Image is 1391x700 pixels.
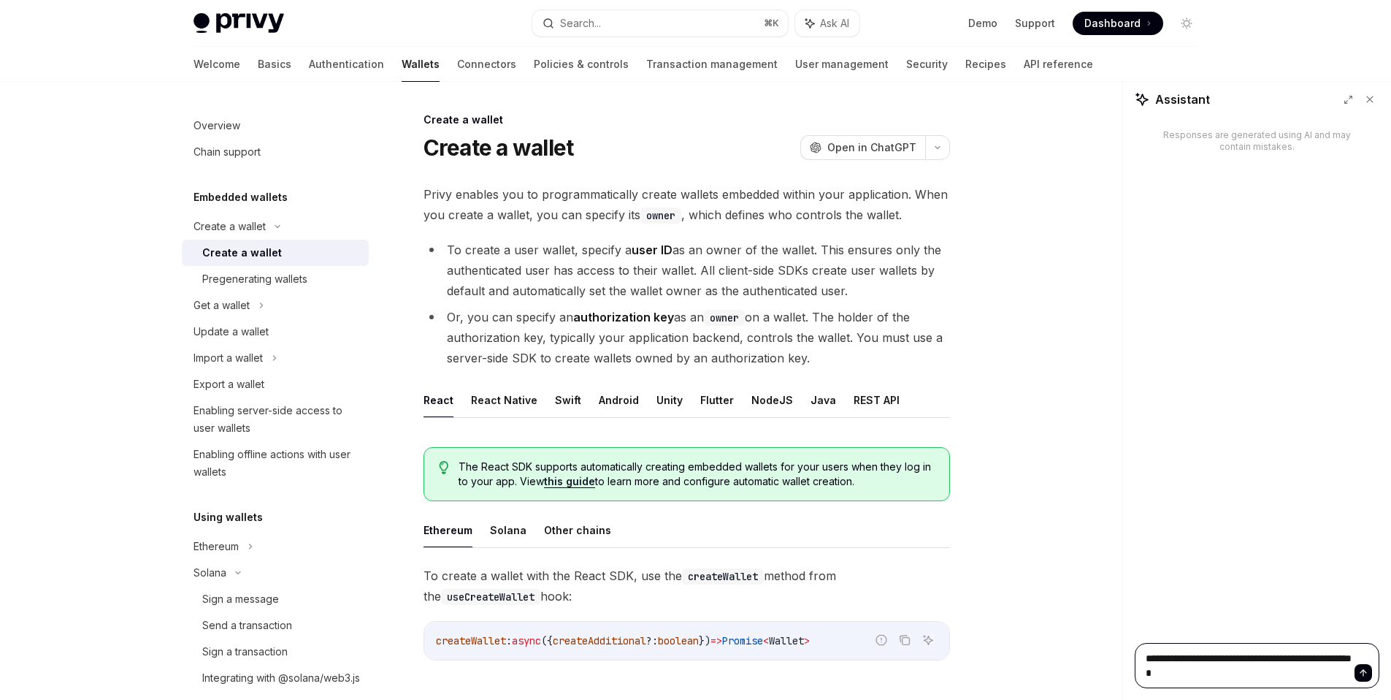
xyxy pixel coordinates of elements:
[541,634,553,647] span: ({
[424,383,453,417] button: React
[965,47,1006,82] a: Recipes
[555,383,581,417] button: Swift
[560,15,601,32] div: Search...
[722,634,763,647] span: Promise
[193,509,263,526] h5: Using wallets
[193,349,263,367] div: Import a wallet
[700,383,734,417] button: Flutter
[704,310,745,326] code: owner
[763,634,769,647] span: <
[193,538,239,555] div: Ethereum
[512,634,541,647] span: async
[490,513,526,547] button: Solana
[258,47,291,82] a: Basics
[804,634,810,647] span: >
[402,47,440,82] a: Wallets
[441,589,540,605] code: useCreateWallet
[751,383,793,417] button: NodeJS
[968,16,997,31] a: Demo
[193,189,288,206] h5: Embedded wallets
[202,669,360,687] div: Integrating with @solana/web3.js
[193,47,240,82] a: Welcome
[202,244,282,262] div: Create a wallet
[1175,12,1198,35] button: Toggle dark mode
[1015,16,1055,31] a: Support
[193,13,284,34] img: light logo
[682,568,764,585] code: createWallet
[436,634,506,647] span: createWallet
[193,117,240,134] div: Overview
[506,634,512,647] span: :
[872,631,891,650] button: Report incorrect code
[182,639,369,665] a: Sign a transaction
[193,402,360,437] div: Enabling server-side access to user wallets
[182,240,369,266] a: Create a wallet
[656,383,683,417] button: Unity
[182,139,369,165] a: Chain support
[182,612,369,639] a: Send a transaction
[439,461,449,474] svg: Tip
[895,631,914,650] button: Copy the contents from the code block
[424,134,574,161] h1: Create a wallet
[471,383,537,417] button: React Native
[193,564,226,582] div: Solana
[182,371,369,397] a: Export a wallet
[202,270,307,288] div: Pregenerating wallets
[182,266,369,292] a: Pregenerating wallets
[811,383,836,417] button: Java
[646,47,778,82] a: Transaction management
[424,566,950,606] span: To create a wallet with the React SDK, use the method from the hook:
[193,143,261,161] div: Chain support
[820,16,849,31] span: Ask AI
[640,208,681,224] code: owner
[457,47,516,82] a: Connectors
[710,634,722,647] span: =>
[1073,12,1163,35] a: Dashboard
[193,376,264,393] div: Export a wallet
[424,113,950,127] div: Create a wallet
[182,665,369,691] a: Integrating with @solana/web3.js
[182,441,369,485] a: Enabling offline actions with user wallets
[202,617,292,634] div: Send a transaction
[193,297,250,314] div: Get a wallet
[599,383,639,417] button: Android
[459,460,934,489] span: The React SDK supports automatically creating embedded wallets for your users when they log in to...
[658,634,699,647] span: boolean
[827,140,916,155] span: Open in ChatGPT
[193,446,360,481] div: Enabling offline actions with user wallets
[424,240,950,301] li: To create a user wallet, specify a as an owner of the wallet. This ensures only the authenticated...
[1155,91,1210,108] span: Assistant
[906,47,948,82] a: Security
[854,383,900,417] button: REST API
[193,218,266,235] div: Create a wallet
[534,47,629,82] a: Policies & controls
[182,319,369,345] a: Update a wallet
[182,113,369,139] a: Overview
[699,634,710,647] span: })
[202,590,279,608] div: Sign a message
[1084,16,1141,31] span: Dashboard
[182,586,369,612] a: Sign a message
[1354,664,1372,682] button: Send message
[202,643,288,661] div: Sign a transaction
[1158,129,1356,153] div: Responses are generated using AI and may contain mistakes.
[632,243,672,257] strong: user ID
[1024,47,1093,82] a: API reference
[193,323,269,341] div: Update a wallet
[764,18,779,29] span: ⌘ K
[544,475,595,488] a: this guide
[553,634,646,647] span: createAdditional
[800,135,925,160] button: Open in ChatGPT
[795,47,889,82] a: User management
[424,184,950,225] span: Privy enables you to programmatically create wallets embedded within your application. When you c...
[424,307,950,368] li: Or, you can specify an as an on a wallet. The holder of the authorization key, typically your app...
[573,310,674,324] strong: authorization key
[544,513,611,547] button: Other chains
[182,397,369,441] a: Enabling server-side access to user wallets
[532,10,788,37] button: Search...⌘K
[769,634,804,647] span: Wallet
[795,10,859,37] button: Ask AI
[646,634,658,647] span: ?:
[424,513,472,547] button: Ethereum
[309,47,384,82] a: Authentication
